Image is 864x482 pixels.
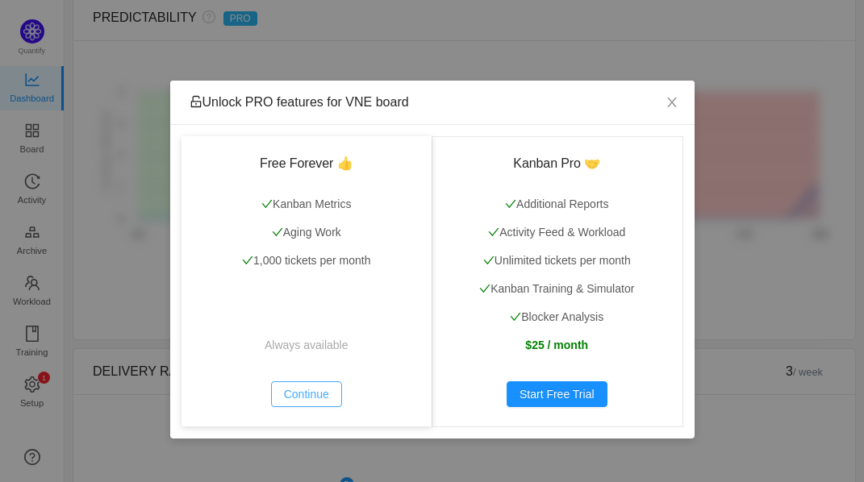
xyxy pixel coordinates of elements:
p: Unlimited tickets per month [451,252,663,269]
i: icon: unlock [190,95,202,108]
button: Continue [271,381,342,407]
strong: $25 / month [525,339,588,351]
p: Blocker Analysis [451,309,663,326]
i: icon: check [479,283,490,294]
h3: Kanban Pro 🤝 [451,156,663,172]
i: icon: check [488,226,499,238]
p: Aging Work [201,224,413,241]
button: Start Free Trial [507,381,607,407]
span: Unlock PRO features for VNE board [190,95,409,109]
i: icon: check [261,198,273,210]
i: icon: check [272,226,283,238]
p: Activity Feed & Workload [451,224,663,241]
p: Kanban Metrics [201,196,413,213]
i: icon: check [483,255,495,266]
p: Kanban Training & Simulator [451,280,663,297]
span: 1,000 tickets per month [242,254,371,267]
i: icon: check [510,311,521,322]
h3: Free Forever 👍 [201,156,413,172]
p: Additional Reports [451,196,663,213]
i: icon: check [242,255,253,266]
i: icon: close [666,96,678,109]
i: icon: check [505,198,516,210]
p: Always available [201,337,413,354]
button: Close [649,81,695,126]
